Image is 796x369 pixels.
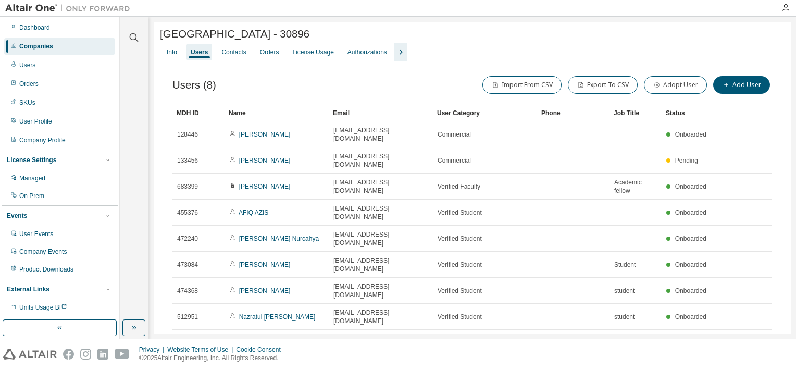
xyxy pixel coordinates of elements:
span: Onboarded [675,287,706,294]
span: 133456 [177,156,198,165]
span: Commercial [438,130,471,139]
div: External Links [7,285,49,293]
span: Commercial [438,156,471,165]
div: User Profile [19,117,52,126]
div: License Settings [7,156,56,164]
img: Altair One [5,3,135,14]
span: [EMAIL_ADDRESS][DOMAIN_NAME] [333,230,428,247]
span: [EMAIL_ADDRESS][DOMAIN_NAME] [333,204,428,221]
span: Verified Faculty [438,182,480,191]
a: [PERSON_NAME] [239,183,291,190]
button: Import From CSV [482,76,562,94]
div: Orders [260,48,279,56]
div: On Prem [19,192,44,200]
span: Onboarded [675,209,706,216]
span: student [614,313,635,321]
div: Companies [19,42,53,51]
div: Dashboard [19,23,50,32]
img: youtube.svg [115,349,130,360]
span: Verified Student [438,313,482,321]
span: [EMAIL_ADDRESS][DOMAIN_NAME] [333,126,428,143]
div: Events [7,212,27,220]
div: Status [666,105,710,121]
div: Privacy [139,346,167,354]
span: Academic fellow [614,178,657,195]
a: [PERSON_NAME] [239,261,291,268]
span: [EMAIL_ADDRESS][DOMAIN_NAME] [333,152,428,169]
span: 683399 [177,182,198,191]
a: [PERSON_NAME] [239,287,291,294]
span: [EMAIL_ADDRESS][DOMAIN_NAME] [333,256,428,273]
span: student [614,287,635,295]
span: Verified Student [438,287,482,295]
span: 474368 [177,287,198,295]
img: altair_logo.svg [3,349,57,360]
div: Email [333,105,429,121]
span: Verified Student [438,235,482,243]
div: Job Title [614,105,657,121]
div: Orders [19,80,39,88]
span: [EMAIL_ADDRESS][DOMAIN_NAME] [333,282,428,299]
div: SKUs [19,99,35,107]
span: Onboarded [675,261,706,268]
img: linkedin.svg [97,349,108,360]
a: Nazratul [PERSON_NAME] [239,313,316,321]
div: Phone [541,105,605,121]
div: Company Events [19,248,67,256]
a: [PERSON_NAME] Nurcahya [239,235,319,242]
button: Add User [713,76,770,94]
p: © 2025 Altair Engineering, Inc. All Rights Reserved. [139,354,287,363]
button: Adopt User [644,76,707,94]
span: 512951 [177,313,198,321]
span: Pending [675,157,698,164]
span: Users (8) [172,79,216,91]
span: Onboarded [675,183,706,190]
div: Info [167,48,177,56]
span: 472240 [177,235,198,243]
div: Managed [19,174,45,182]
div: Authorizations [347,48,387,56]
div: License Usage [292,48,333,56]
div: Website Terms of Use [167,346,236,354]
a: AFIQ AZIS [239,209,268,216]
div: Name [229,105,325,121]
div: MDH ID [177,105,220,121]
div: Company Profile [19,136,66,144]
div: Users [19,61,35,69]
span: Onboarded [675,131,706,138]
div: Product Downloads [19,265,73,274]
button: Export To CSV [568,76,638,94]
span: Student [614,261,636,269]
span: 473084 [177,261,198,269]
img: facebook.svg [63,349,74,360]
span: 455376 [177,208,198,217]
span: Onboarded [675,313,706,321]
a: [PERSON_NAME] [239,131,291,138]
span: [GEOGRAPHIC_DATA] - 30896 [160,28,309,40]
span: Verified Student [438,208,482,217]
span: Units Usage BI [19,304,67,311]
div: User Events [19,230,53,238]
img: instagram.svg [80,349,91,360]
span: [EMAIL_ADDRESS][DOMAIN_NAME] [333,309,428,325]
div: Users [191,48,208,56]
div: Cookie Consent [236,346,287,354]
span: [EMAIL_ADDRESS][DOMAIN_NAME] [333,178,428,195]
span: Verified Student [438,261,482,269]
span: 128446 [177,130,198,139]
div: User Category [437,105,533,121]
span: Onboarded [675,235,706,242]
div: Contacts [221,48,246,56]
a: [PERSON_NAME] [239,157,291,164]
